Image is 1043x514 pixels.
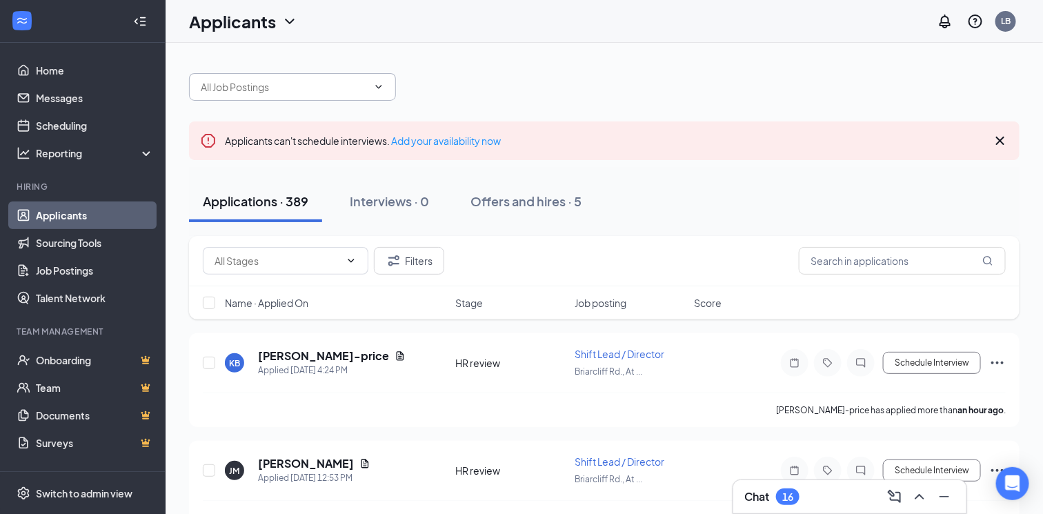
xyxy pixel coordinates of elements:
input: All Job Postings [201,79,368,95]
svg: ChatInactive [853,357,869,368]
svg: ChevronDown [281,13,298,30]
div: JM [230,465,240,477]
svg: Ellipses [989,355,1006,371]
span: Briarcliff Rd., At ... [575,474,642,484]
svg: Analysis [17,146,30,160]
p: [PERSON_NAME]-price has applied more than . [776,404,1006,416]
svg: Minimize [936,488,953,505]
span: Score [694,296,722,310]
span: Shift Lead / Director [575,455,664,468]
svg: ChevronDown [373,81,384,92]
span: Job posting [575,296,626,310]
svg: ChevronUp [911,488,928,505]
input: Search in applications [799,247,1006,275]
button: Filter Filters [374,247,444,275]
a: Add your availability now [391,135,501,147]
svg: Document [359,458,370,469]
button: ComposeMessage [884,486,906,508]
svg: MagnifyingGlass [982,255,993,266]
button: Schedule Interview [883,352,981,374]
svg: Tag [819,357,836,368]
div: HR review [455,464,566,477]
svg: Settings [17,486,30,500]
button: Schedule Interview [883,459,981,482]
svg: ChatInactive [853,465,869,476]
span: Briarcliff Rd., At ... [575,366,642,377]
svg: ChevronDown [346,255,357,266]
div: HR review [455,356,566,370]
a: OnboardingCrown [36,346,154,374]
svg: Cross [992,132,1009,149]
svg: Note [786,357,803,368]
svg: Note [786,465,803,476]
a: DocumentsCrown [36,402,154,429]
a: Messages [36,84,154,112]
b: an hour ago [957,405,1004,415]
div: Reporting [36,146,155,160]
div: Applied [DATE] 12:53 PM [258,471,370,485]
a: Scheduling [36,112,154,139]
div: LB [1001,15,1011,27]
svg: Document [395,350,406,362]
svg: QuestionInfo [967,13,984,30]
div: 16 [782,491,793,503]
div: Hiring [17,181,151,192]
span: Name · Applied On [225,296,308,310]
a: Home [36,57,154,84]
a: Applicants [36,201,154,229]
a: TeamCrown [36,374,154,402]
div: KB [229,357,240,369]
svg: Collapse [133,14,147,28]
div: Switch to admin view [36,486,132,500]
div: Open Intercom Messenger [996,467,1029,500]
span: Stage [455,296,483,310]
div: Applied [DATE] 4:24 PM [258,364,406,377]
a: Job Postings [36,257,154,284]
button: Minimize [933,486,955,508]
svg: Notifications [937,13,953,30]
div: Interviews · 0 [350,192,429,210]
span: Shift Lead / Director [575,348,664,360]
a: Sourcing Tools [36,229,154,257]
div: Team Management [17,326,151,337]
svg: WorkstreamLogo [15,14,29,28]
a: SurveysCrown [36,429,154,457]
div: Applications · 389 [203,192,308,210]
svg: Tag [819,465,836,476]
input: All Stages [215,253,340,268]
h5: [PERSON_NAME]-price [258,348,389,364]
h3: Chat [744,489,769,504]
button: ChevronUp [908,486,931,508]
div: Offers and hires · 5 [470,192,582,210]
svg: ComposeMessage [886,488,903,505]
svg: Filter [386,253,402,269]
span: Applicants can't schedule interviews. [225,135,501,147]
h1: Applicants [189,10,276,33]
a: Talent Network [36,284,154,312]
svg: Error [200,132,217,149]
svg: Ellipses [989,462,1006,479]
h5: [PERSON_NAME] [258,456,354,471]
